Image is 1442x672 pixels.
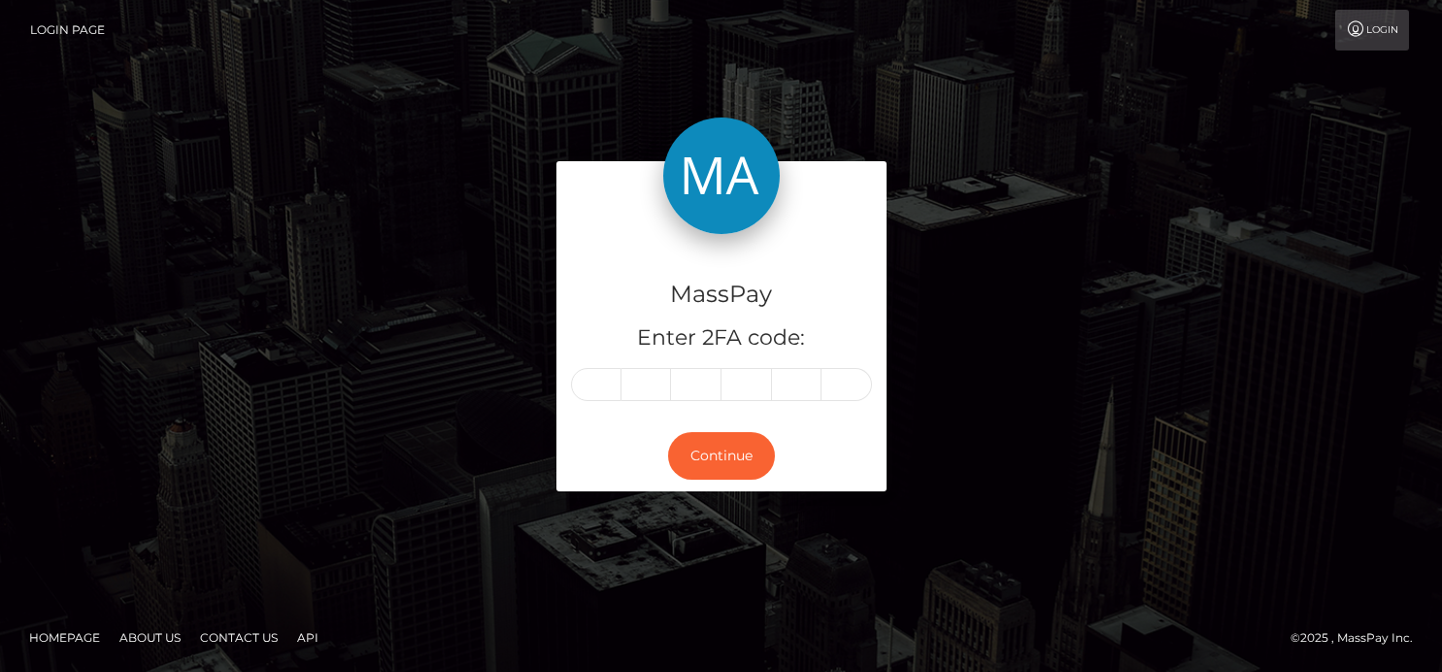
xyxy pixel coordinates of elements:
[112,622,188,653] a: About Us
[21,622,108,653] a: Homepage
[289,622,326,653] a: API
[192,622,285,653] a: Contact Us
[571,323,872,353] h5: Enter 2FA code:
[668,432,775,480] button: Continue
[1291,627,1427,649] div: © 2025 , MassPay Inc.
[1335,10,1409,50] a: Login
[663,118,780,234] img: MassPay
[571,278,872,312] h4: MassPay
[30,10,105,50] a: Login Page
